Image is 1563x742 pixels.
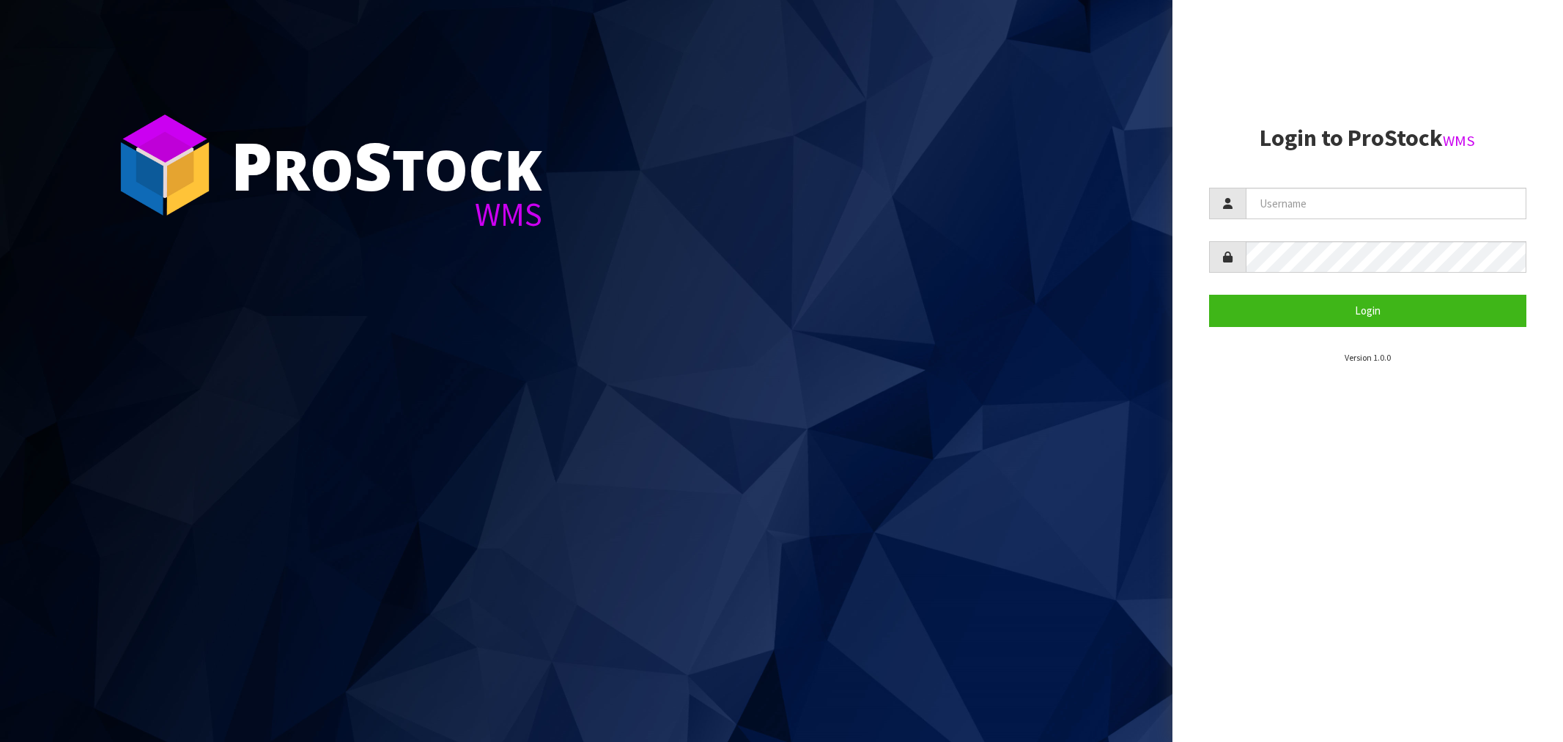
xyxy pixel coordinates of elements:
h2: Login to ProStock [1209,125,1526,151]
input: Username [1246,188,1526,219]
button: Login [1209,295,1526,326]
small: WMS [1443,131,1475,150]
span: P [231,120,273,210]
img: ProStock Cube [110,110,220,220]
div: WMS [231,198,542,231]
span: S [354,120,392,210]
div: ro tock [231,132,542,198]
small: Version 1.0.0 [1345,352,1391,363]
